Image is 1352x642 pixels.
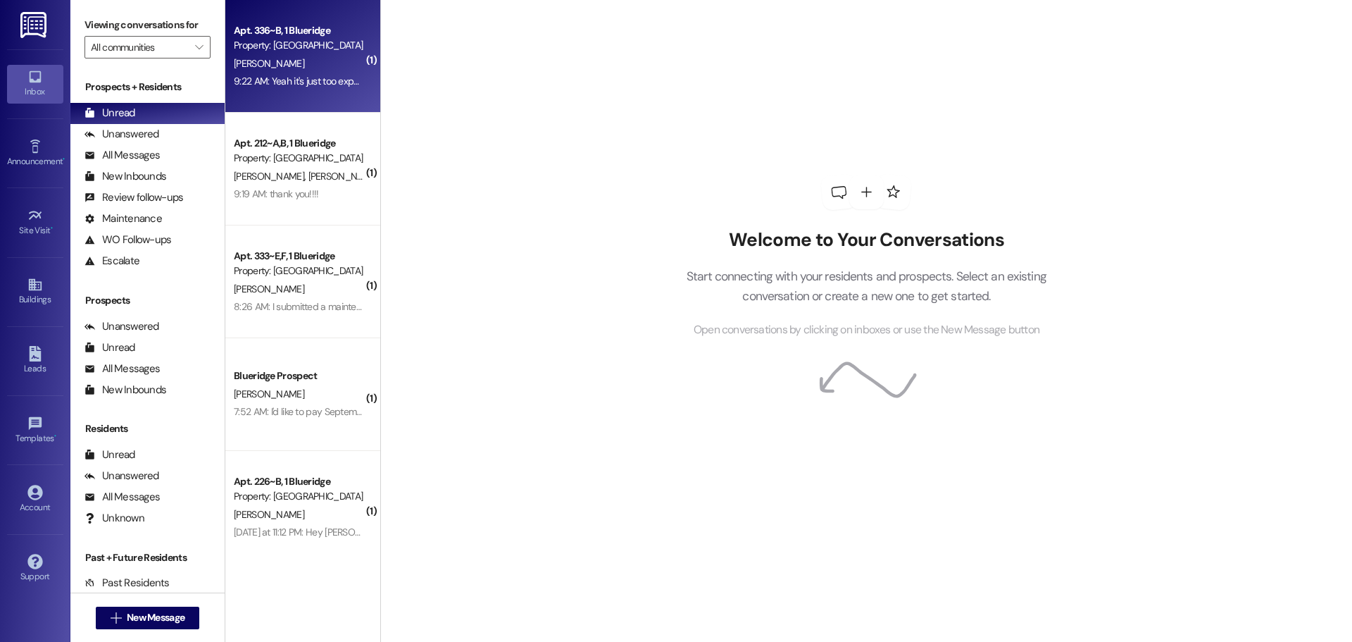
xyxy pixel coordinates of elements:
div: Unread [84,340,135,355]
div: Past Residents [84,576,170,591]
p: Start connecting with your residents and prospects. Select an existing conversation or create a n... [665,266,1068,307]
span: [PERSON_NAME] [234,508,304,521]
span: Open conversations by clicking on inboxes or use the New Message button [694,321,1039,339]
i:  [111,612,121,624]
div: Unanswered [84,319,159,334]
input: All communities [91,36,188,58]
a: Templates • [7,412,63,450]
div: Unanswered [84,127,159,142]
a: Support [7,550,63,588]
div: Review follow-ups [84,190,183,205]
div: New Inbounds [84,169,166,184]
span: [PERSON_NAME] [234,170,308,183]
a: Inbox [7,65,63,103]
div: Apt. 336~B, 1 Blueridge [234,23,364,38]
div: All Messages [84,490,160,505]
span: • [54,431,56,441]
div: Residents [70,421,225,436]
div: Prospects + Residents [70,80,225,94]
div: Property: [GEOGRAPHIC_DATA] [234,489,364,504]
div: Apt. 212~A,B, 1 Blueridge [234,136,364,151]
span: [PERSON_NAME] [234,57,304,70]
span: [PERSON_NAME] [308,170,378,183]
div: 9:22 AM: Yeah it's just too expensive for me. Thanks [234,75,442,87]
label: Viewing conversations for [84,14,211,36]
div: Property: [GEOGRAPHIC_DATA] [234,38,364,53]
div: Blueridge Prospect [234,369,364,383]
div: Escalate [84,254,139,268]
div: New Inbounds [84,383,166,397]
div: Past + Future Residents [70,550,225,565]
div: 8:26 AM: I submitted a maintenance request for our sink but it looks like it's draining correctly... [234,300,630,313]
div: Unread [84,447,135,462]
span: [PERSON_NAME] [234,283,304,295]
div: All Messages [84,362,160,376]
h2: Welcome to Your Conversations [665,229,1068,252]
div: Property: [GEOGRAPHIC_DATA] [234,264,364,278]
span: New Message [127,610,184,625]
div: Maintenance [84,211,162,226]
div: All Messages [84,148,160,163]
a: Buildings [7,273,63,311]
button: New Message [96,607,200,629]
div: Prospects [70,293,225,308]
span: • [51,223,53,233]
div: WO Follow-ups [84,233,171,247]
img: ResiDesk Logo [20,12,49,38]
div: Unknown [84,511,144,526]
div: Unread [84,106,135,121]
span: • [63,154,65,164]
a: Site Visit • [7,204,63,242]
i:  [195,42,203,53]
div: Apt. 226~B, 1 Blueridge [234,474,364,489]
div: Apt. 333~E,F, 1 Blueridge [234,249,364,264]
span: [PERSON_NAME] [234,388,304,400]
div: 7:52 AM: I'd like to pay September rent [DATE] but I have a question about my ledger, is there a ... [234,405,1177,418]
a: Leads [7,342,63,380]
div: Property: [GEOGRAPHIC_DATA] [234,151,364,166]
div: Unanswered [84,469,159,483]
div: 9:19 AM: thank you!!!! [234,187,319,200]
a: Account [7,481,63,519]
